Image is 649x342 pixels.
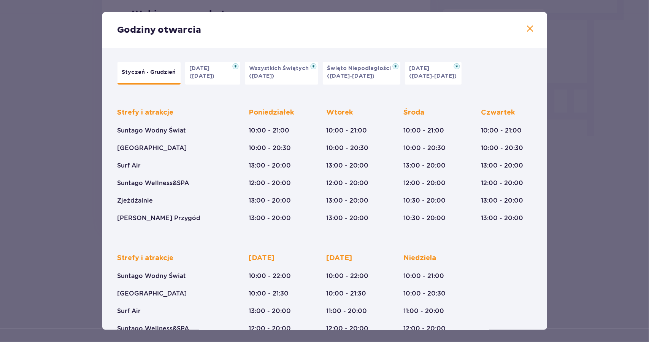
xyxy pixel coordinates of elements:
p: Wtorek [326,108,353,117]
p: 12:00 - 20:00 [481,179,523,187]
p: ([DATE]) [190,72,215,80]
p: 10:00 - 21:00 [481,126,522,135]
p: Strefy i atrakcje [117,108,174,117]
p: 11:00 - 20:00 [326,307,367,315]
p: Czwartek [481,108,515,117]
p: Wszystkich Świętych [249,65,314,72]
p: [GEOGRAPHIC_DATA] [117,144,187,152]
p: [DATE] [326,254,352,263]
p: Styczeń - Grudzień [122,69,176,76]
p: 12:00 - 20:00 [249,179,291,187]
p: 11:00 - 20:00 [404,307,444,315]
p: 12:00 - 20:00 [404,179,446,187]
p: 10:30 - 20:00 [404,214,446,222]
p: 12:00 - 20:00 [326,324,368,333]
p: Suntago Wellness&SPA [117,179,189,187]
button: [DATE]([DATE]) [185,62,240,85]
p: [GEOGRAPHIC_DATA] [117,289,187,298]
p: 13:00 - 20:00 [326,161,368,170]
p: 13:00 - 20:00 [249,307,291,315]
p: ([DATE]-[DATE]) [327,72,375,80]
p: Środa [404,108,425,117]
p: 13:00 - 20:00 [481,214,523,222]
p: ([DATE]) [249,72,275,80]
button: [DATE]([DATE]-[DATE]) [405,62,462,85]
p: Suntago Wodny Świat [117,126,186,135]
p: 12:00 - 20:00 [404,324,446,333]
p: 13:00 - 20:00 [481,197,523,205]
p: [DATE] [249,254,275,263]
p: 12:00 - 20:00 [249,324,291,333]
p: Surf Air [117,307,141,315]
p: [PERSON_NAME] Przygód [117,214,201,222]
p: 13:00 - 20:00 [249,161,291,170]
p: 13:00 - 20:00 [249,197,291,205]
p: Suntago Wellness&SPA [117,324,189,333]
p: ([DATE]-[DATE]) [409,72,457,80]
p: [DATE] [409,65,434,72]
p: 13:00 - 20:00 [326,214,368,222]
p: 10:00 - 21:00 [249,126,290,135]
button: Święto Niepodległości([DATE]-[DATE]) [323,62,400,85]
p: [DATE] [190,65,214,72]
p: 10:00 - 21:00 [326,126,367,135]
p: Niedziela [404,254,436,263]
p: 13:00 - 20:00 [481,161,523,170]
p: 13:00 - 20:00 [326,197,368,205]
p: 10:00 - 20:30 [404,144,446,152]
p: 13:00 - 20:00 [404,161,446,170]
p: Strefy i atrakcje [117,254,174,263]
p: 10:00 - 22:00 [326,272,368,280]
p: Suntago Wodny Świat [117,272,186,280]
p: Zjeżdżalnie [117,197,153,205]
p: 10:00 - 20:30 [481,144,523,152]
button: Styczeń - Grudzień [117,62,181,85]
p: 10:00 - 21:00 [404,272,444,280]
p: Godziny otwarcia [117,24,202,36]
p: 10:00 - 20:30 [326,144,368,152]
p: 13:00 - 20:00 [249,214,291,222]
p: 10:00 - 21:30 [326,289,366,298]
p: 10:00 - 22:00 [249,272,291,280]
p: Poniedziałek [249,108,294,117]
p: 10:30 - 20:00 [404,197,446,205]
p: 10:00 - 21:30 [249,289,289,298]
button: Wszystkich Świętych([DATE]) [245,62,318,85]
p: Surf Air [117,161,141,170]
p: 10:00 - 21:00 [404,126,444,135]
p: 12:00 - 20:00 [326,179,368,187]
p: 10:00 - 20:30 [404,289,446,298]
p: Święto Niepodległości [327,65,396,72]
p: 10:00 - 20:30 [249,144,291,152]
